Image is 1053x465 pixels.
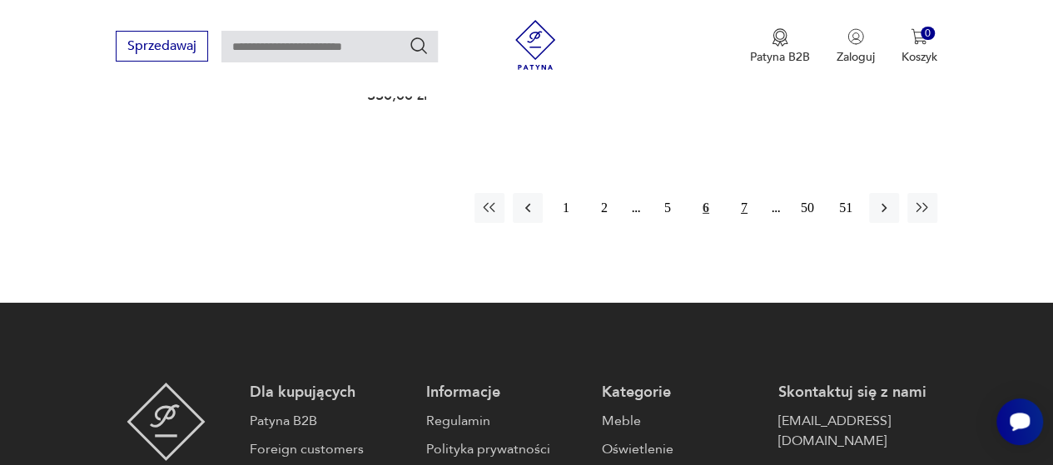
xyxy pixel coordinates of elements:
[902,49,937,65] p: Koszyk
[250,383,409,403] p: Dla kupujących
[831,193,861,223] button: 51
[729,193,759,223] button: 7
[653,193,683,223] button: 5
[911,28,927,45] img: Ikona koszyka
[921,27,935,41] div: 0
[589,193,619,223] button: 2
[510,20,560,70] img: Patyna - sklep z meblami i dekoracjami vintage
[426,411,585,431] a: Regulamin
[750,28,810,65] button: Patyna B2B
[602,383,761,403] p: Kategorie
[426,439,585,459] a: Polityka prywatności
[602,439,761,459] a: Oświetlenie
[367,88,534,102] p: 330,00 zł
[116,42,208,53] a: Sprzedawaj
[116,31,208,62] button: Sprzedawaj
[750,28,810,65] a: Ikona medaluPatyna B2B
[551,193,581,223] button: 1
[602,411,761,431] a: Meble
[777,383,936,403] p: Skontaktuj się z nami
[250,439,409,459] a: Foreign customers
[902,28,937,65] button: 0Koszyk
[777,411,936,451] a: [EMAIL_ADDRESS][DOMAIN_NAME]
[750,49,810,65] p: Patyna B2B
[426,383,585,403] p: Informacje
[837,49,875,65] p: Zaloguj
[127,383,206,461] img: Patyna - sklep z meblami i dekoracjami vintage
[847,28,864,45] img: Ikonka użytkownika
[691,193,721,223] button: 6
[996,398,1043,445] iframe: Smartsupp widget button
[772,28,788,47] img: Ikona medalu
[409,36,429,56] button: Szukaj
[837,28,875,65] button: Zaloguj
[792,193,822,223] button: 50
[250,411,409,431] a: Patyna B2B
